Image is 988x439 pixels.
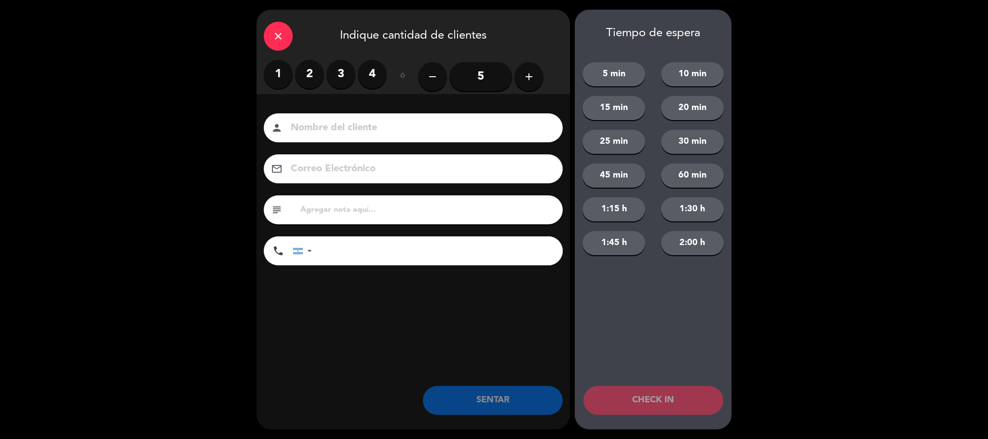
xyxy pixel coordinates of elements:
[293,237,315,265] div: Argentina: +54
[423,386,563,415] button: SENTAR
[661,231,724,255] button: 2:00 h
[358,60,387,89] label: 4
[387,60,418,94] div: ó
[290,161,550,178] input: Correo Electrónico
[264,60,293,89] label: 1
[290,120,550,137] input: Nombre del cliente
[582,231,645,255] button: 1:45 h
[582,130,645,154] button: 25 min
[582,62,645,86] button: 5 min
[583,386,723,415] button: CHECK IN
[661,62,724,86] button: 10 min
[575,27,731,41] div: Tiempo de espera
[514,62,543,91] button: add
[582,96,645,120] button: 15 min
[271,122,283,134] i: person
[272,30,284,42] i: close
[661,96,724,120] button: 20 min
[418,62,447,91] button: remove
[271,163,283,175] i: email
[523,71,535,82] i: add
[326,60,355,89] label: 3
[661,130,724,154] button: 30 min
[295,60,324,89] label: 2
[582,164,645,188] button: 45 min
[272,245,284,257] i: phone
[582,197,645,221] button: 1:15 h
[661,164,724,188] button: 60 min
[257,10,570,60] div: Indique cantidad de clientes
[271,204,283,216] i: subject
[661,197,724,221] button: 1:30 h
[299,203,555,217] input: Agregar nota aquí...
[427,71,438,82] i: remove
